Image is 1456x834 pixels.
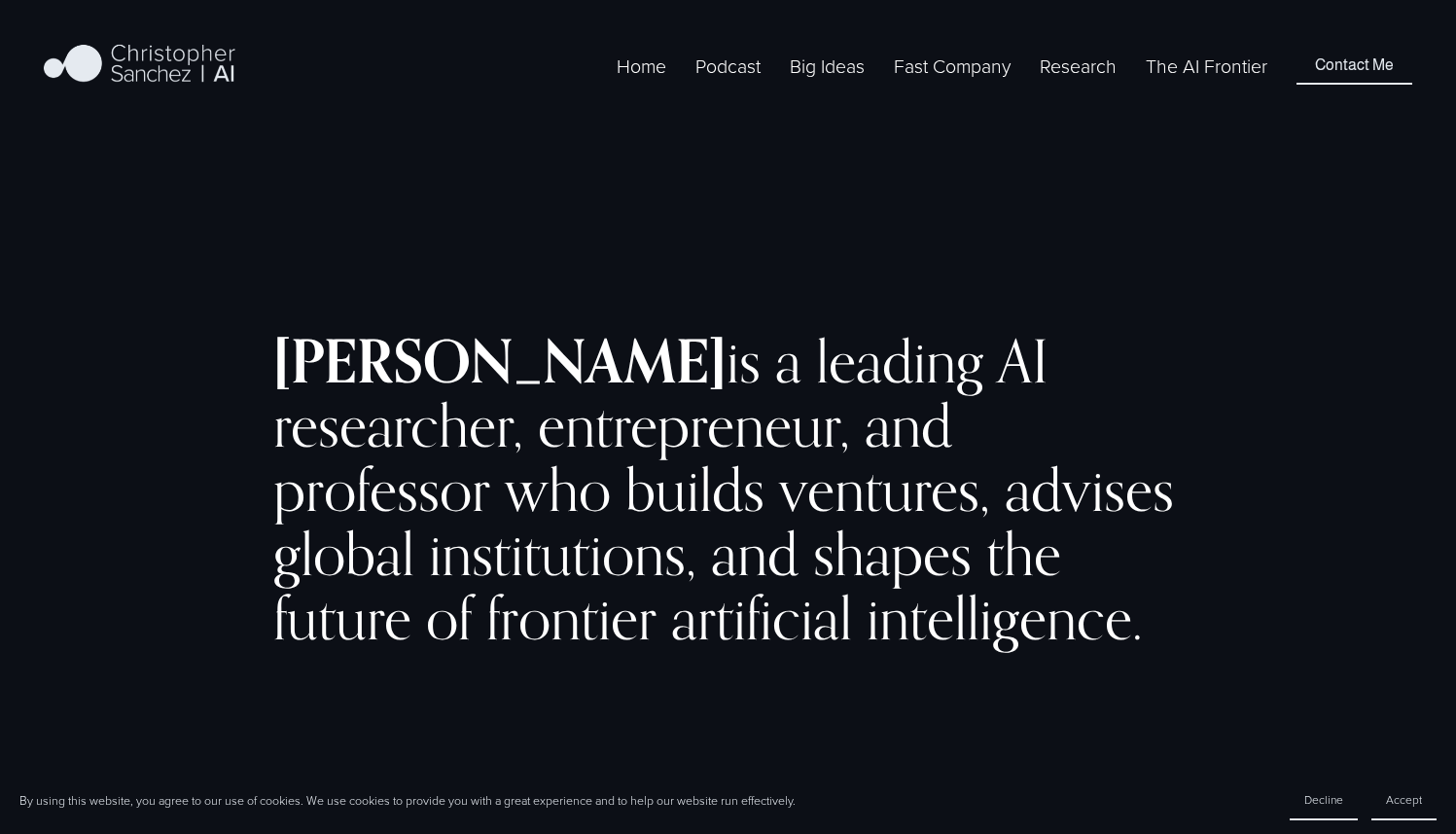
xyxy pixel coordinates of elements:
[790,53,865,79] span: Big Ideas
[1386,791,1422,808] span: Accept
[617,51,666,81] a: Home
[1290,780,1358,820] button: Decline
[19,792,796,809] p: By using this website, you agree to our use of cookies. We use cookies to provide you with a grea...
[790,51,865,81] a: folder dropdown
[273,329,1182,649] h2: is a leading AI researcher, entrepreneur, and professor who builds ventures, advises global insti...
[44,41,235,90] img: Christopher Sanchez | AI
[1304,791,1343,808] span: Decline
[1040,53,1117,79] span: Research
[1146,51,1267,81] a: The AI Frontier
[1040,51,1117,81] a: folder dropdown
[695,51,761,81] a: Podcast
[894,53,1011,79] span: Fast Company
[894,51,1011,81] a: folder dropdown
[1371,780,1437,820] button: Accept
[273,324,727,397] strong: [PERSON_NAME]
[1296,47,1412,84] a: Contact Me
